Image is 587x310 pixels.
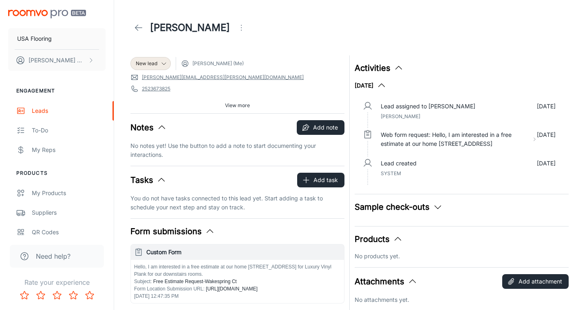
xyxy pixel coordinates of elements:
button: Tasks [130,174,166,186]
button: Add note [297,120,344,135]
p: No products yet. [355,252,569,261]
button: Rate 2 star [33,287,49,303]
span: [URL][DOMAIN_NAME] [205,286,258,292]
p: You do not have tasks connected to this lead yet. Start adding a task to schedule your next step ... [130,194,344,212]
button: Attachments [355,275,417,288]
button: USA Flooring [8,28,106,49]
div: To-do [32,126,106,135]
button: Add attachment [502,274,569,289]
div: New lead [130,57,171,70]
span: [PERSON_NAME] (Me) [192,60,244,67]
div: Suppliers [32,208,106,217]
p: [DATE] [537,102,556,111]
span: Free Estimate Request-Wakespring Ct [152,279,236,284]
p: [PERSON_NAME] Worthington [29,56,86,65]
button: Sample check-outs [355,201,443,213]
span: System [381,170,401,176]
p: Lead assigned to [PERSON_NAME] [381,102,475,111]
span: View more [225,102,250,109]
p: Rate your experience [7,277,107,287]
span: [PERSON_NAME] [381,113,420,119]
div: My Reps [32,145,106,154]
button: Rate 3 star [49,287,65,303]
h6: Custom Form [146,248,341,257]
span: New lead [136,60,157,67]
button: Form submissions [130,225,215,237]
p: Hello, I am interested in a free estimate at our home [STREET_ADDRESS] for Luxury Vinyl Plank for... [134,263,341,278]
span: [DATE] 12:47:35 PM [134,293,179,299]
button: Activities [355,62,404,74]
button: Custom FormHello, I am interested in a free estimate at our home [STREET_ADDRESS] for Luxury Viny... [131,244,344,303]
button: Products [355,233,403,245]
button: Add task [297,173,344,187]
button: Rate 1 star [16,287,33,303]
span: Form Location Submission URL : [134,286,205,292]
div: My Products [32,189,106,198]
a: 2523673825 [142,85,170,92]
p: [DATE] [537,130,556,148]
div: Leads [32,106,106,115]
button: View more [222,99,253,112]
p: No notes yet! Use the button to add a note to start documenting your interactions. [130,141,344,159]
div: QR Codes [32,228,106,237]
p: No attachments yet. [355,295,569,304]
h1: [PERSON_NAME] [150,20,230,35]
a: [PERSON_NAME][EMAIL_ADDRESS][PERSON_NAME][DOMAIN_NAME] [142,74,304,81]
button: [DATE] [355,81,386,90]
button: Rate 5 star [82,287,98,303]
img: Roomvo PRO Beta [8,10,86,18]
button: Rate 4 star [65,287,82,303]
button: [PERSON_NAME] Worthington [8,50,106,71]
p: USA Flooring [17,34,52,43]
button: Open menu [233,20,249,36]
span: Need help? [36,251,71,261]
p: Lead created [381,159,417,168]
p: [DATE] [537,159,556,168]
button: Notes [130,121,167,134]
p: Web form request: Hello, I am interested in a free estimate at our home [STREET_ADDRESS] [381,130,529,148]
span: Subject : [134,279,152,284]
